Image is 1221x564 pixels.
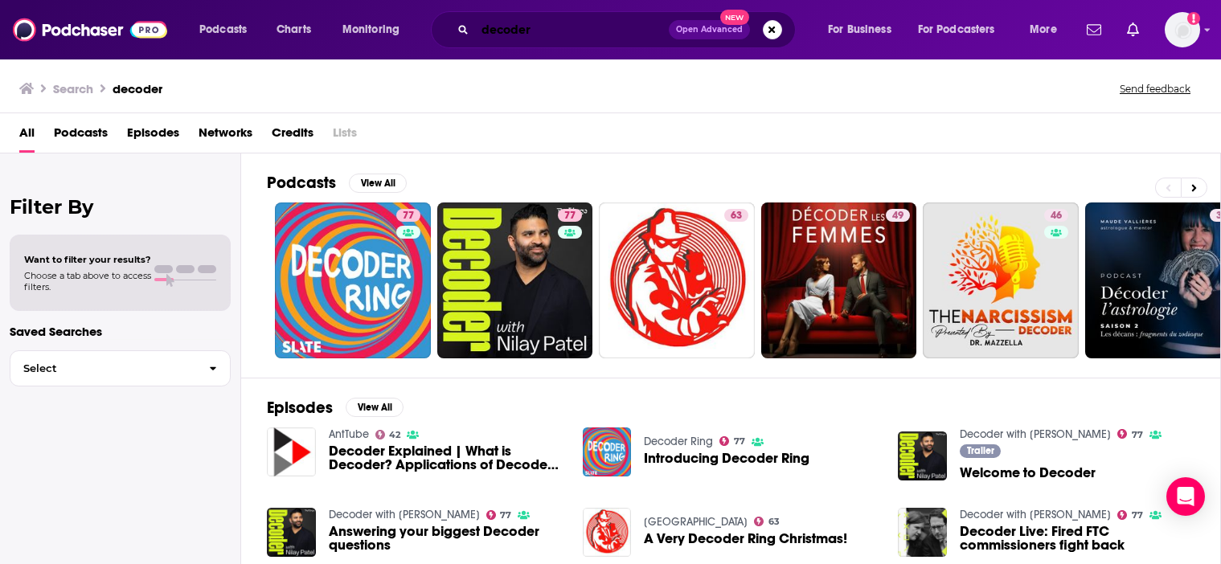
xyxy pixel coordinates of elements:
span: 42 [389,431,400,439]
button: View All [349,174,407,193]
span: 63 [768,518,780,525]
button: open menu [188,17,268,43]
span: Open Advanced [676,26,743,34]
span: Want to filter your results? [24,254,151,265]
a: Answering your biggest Decoder questions [329,525,563,552]
a: Decoder with Nilay Patel [329,508,480,521]
span: New [720,10,749,25]
img: A Very Decoder Ring Christmas! [583,508,632,557]
img: Answering your biggest Decoder questions [267,508,316,557]
button: open menu [1018,17,1077,43]
a: All [19,120,35,153]
a: Podcasts [54,120,108,153]
span: 77 [734,438,745,445]
a: 77 [558,209,582,222]
a: Decoder Live: Fired FTC commissioners fight back [960,525,1194,552]
span: 77 [564,208,576,224]
button: Send feedback [1115,82,1195,96]
span: Welcome to Decoder [960,466,1096,480]
a: Show notifications dropdown [1121,16,1145,43]
span: 77 [1132,431,1143,439]
h2: Podcasts [267,173,336,193]
span: More [1030,18,1057,41]
a: Networks [199,120,252,153]
h2: Filter By [10,195,231,219]
a: 63 [724,209,748,222]
button: open menu [817,17,912,43]
a: 77 [1117,510,1143,520]
a: 63 [599,202,755,358]
img: Introducing Decoder Ring [583,427,632,476]
span: 63 [731,208,742,224]
a: Decoder with Nilay Patel [960,427,1111,441]
a: Charts [266,17,321,43]
button: Select [10,350,231,386]
a: Decoder Ring Theatre [644,515,748,529]
a: 49 [886,209,910,222]
a: PodcastsView All [267,173,407,193]
a: 49 [761,202,917,358]
span: Charts [277,18,311,41]
a: 63 [754,517,780,526]
a: Decoder Explained | What is Decoder? Applications of Decoder | 5 to 32 Decoder using 3 to 8 Decoders [329,444,563,472]
img: Welcome to Decoder [898,431,947,480]
span: 77 [500,512,511,519]
h3: decoder [113,81,162,96]
a: Introducing Decoder Ring [644,452,809,465]
a: A Very Decoder Ring Christmas! [644,532,847,546]
a: 77 [1117,429,1143,439]
a: Podchaser - Follow, Share and Rate Podcasts [13,14,167,45]
span: Monitoring [342,18,399,41]
a: AntTube [329,427,369,441]
a: 46 [1044,209,1068,222]
button: open menu [908,17,1018,43]
span: 77 [1132,512,1143,519]
a: 77 [396,209,420,222]
a: Credits [272,120,313,153]
img: User Profile [1165,12,1200,47]
a: 42 [375,430,401,439]
a: 77 [275,202,431,358]
span: For Podcasters [918,18,995,41]
p: Saved Searches [10,324,231,339]
button: View All [346,398,404,417]
span: Lists [333,120,357,153]
span: Trailer [967,446,994,456]
span: 46 [1051,208,1062,224]
span: 77 [403,208,414,224]
span: 49 [892,208,903,224]
a: 77 [719,436,745,446]
h3: Search [53,81,93,96]
div: Search podcasts, credits, & more... [446,11,811,48]
a: 46 [923,202,1079,358]
a: Show notifications dropdown [1080,16,1108,43]
img: Decoder Explained | What is Decoder? Applications of Decoder | 5 to 32 Decoder using 3 to 8 Decoders [267,427,316,476]
img: Decoder Live: Fired FTC commissioners fight back [898,508,947,557]
a: Episodes [127,120,179,153]
div: Open Intercom Messenger [1166,477,1205,516]
button: Show profile menu [1165,12,1200,47]
a: 77 [486,510,512,520]
h2: Episodes [267,398,333,418]
button: open menu [331,17,420,43]
span: Podcasts [199,18,247,41]
a: EpisodesView All [267,398,404,418]
svg: Add a profile image [1187,12,1200,25]
span: Choose a tab above to access filters. [24,270,151,292]
span: For Business [828,18,891,41]
a: Decoder Ring [644,435,713,448]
